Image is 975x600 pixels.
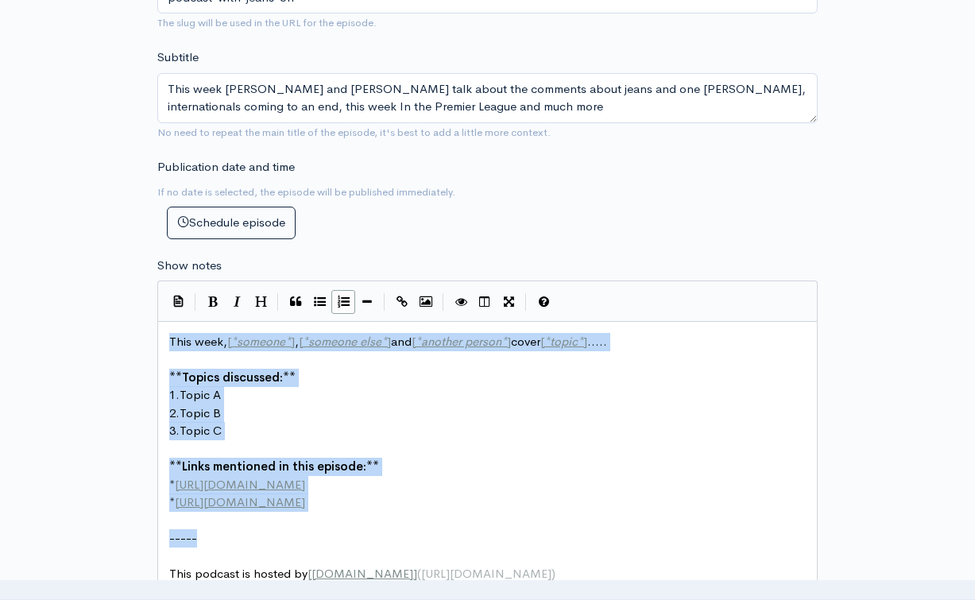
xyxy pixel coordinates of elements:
button: Create Link [390,290,414,314]
span: This week, , and cover ..... [169,334,607,349]
span: 2. [169,405,180,420]
button: Insert Horizontal Line [355,290,379,314]
span: someone else [308,334,381,349]
button: Bold [201,290,225,314]
span: ) [551,566,555,581]
span: [URL][DOMAIN_NAME] [175,494,305,509]
small: The slug will be used in the URL for the episode. [157,16,377,29]
span: [ [540,334,544,349]
button: Toggle Preview [449,290,473,314]
button: Generic List [308,290,331,314]
span: ] [583,334,587,349]
span: 1. [169,387,180,402]
i: | [443,293,444,312]
button: Toggle Side by Side [473,290,497,314]
small: If no date is selected, the episode will be published immediately. [157,185,455,199]
span: ] [507,334,511,349]
span: Topic C [180,423,222,438]
span: [DOMAIN_NAME] [311,566,413,581]
i: | [277,293,279,312]
label: Show notes [157,257,222,275]
button: Markdown Guide [532,290,555,314]
span: [URL][DOMAIN_NAME] [421,566,551,581]
span: another person [421,334,501,349]
label: Publication date and time [157,158,295,176]
span: 3. [169,423,180,438]
label: Subtitle [157,48,199,67]
button: Schedule episode [167,207,296,239]
button: Quote [284,290,308,314]
i: | [525,293,527,312]
span: Links mentioned in this episode: [182,459,366,474]
span: ] [413,566,417,581]
span: [ [412,334,416,349]
span: ( [417,566,421,581]
span: [ [227,334,231,349]
i: | [195,293,196,312]
span: Topics discussed: [182,370,283,385]
button: Italic [225,290,249,314]
span: [ [299,334,303,349]
span: topic [550,334,578,349]
small: No need to repeat the main title of the episode, it's best to add a little more context. [157,126,551,139]
span: Topic A [180,387,221,402]
span: [ [308,566,311,581]
button: Heading [249,290,273,314]
button: Numbered List [331,290,355,314]
span: ----- [169,530,197,545]
span: Topic B [180,405,221,420]
i: | [384,293,385,312]
span: [URL][DOMAIN_NAME] [175,477,305,492]
button: Toggle Fullscreen [497,290,520,314]
span: This podcast is hosted by [169,566,555,581]
span: ] [387,334,391,349]
button: Insert Show Notes Template [166,288,190,312]
button: Insert Image [414,290,438,314]
span: someone [237,334,285,349]
span: ] [291,334,295,349]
